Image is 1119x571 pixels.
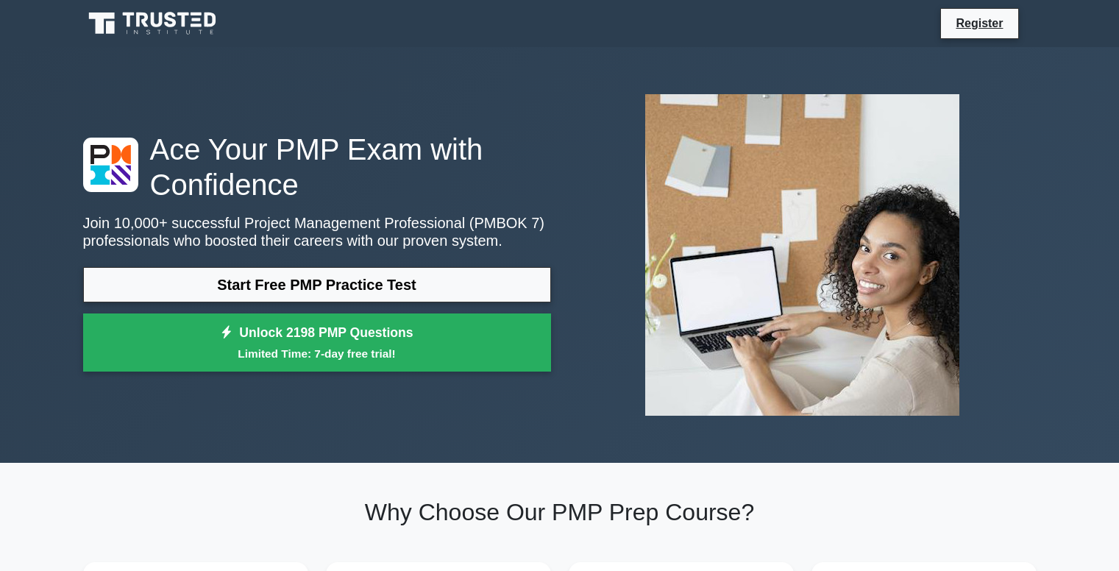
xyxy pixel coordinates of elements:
h2: Why Choose Our PMP Prep Course? [83,498,1037,526]
a: Unlock 2198 PMP QuestionsLimited Time: 7-day free trial! [83,313,551,372]
a: Start Free PMP Practice Test [83,267,551,302]
h1: Ace Your PMP Exam with Confidence [83,132,551,202]
small: Limited Time: 7-day free trial! [102,345,533,362]
a: Register [947,14,1012,32]
p: Join 10,000+ successful Project Management Professional (PMBOK 7) professionals who boosted their... [83,214,551,249]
